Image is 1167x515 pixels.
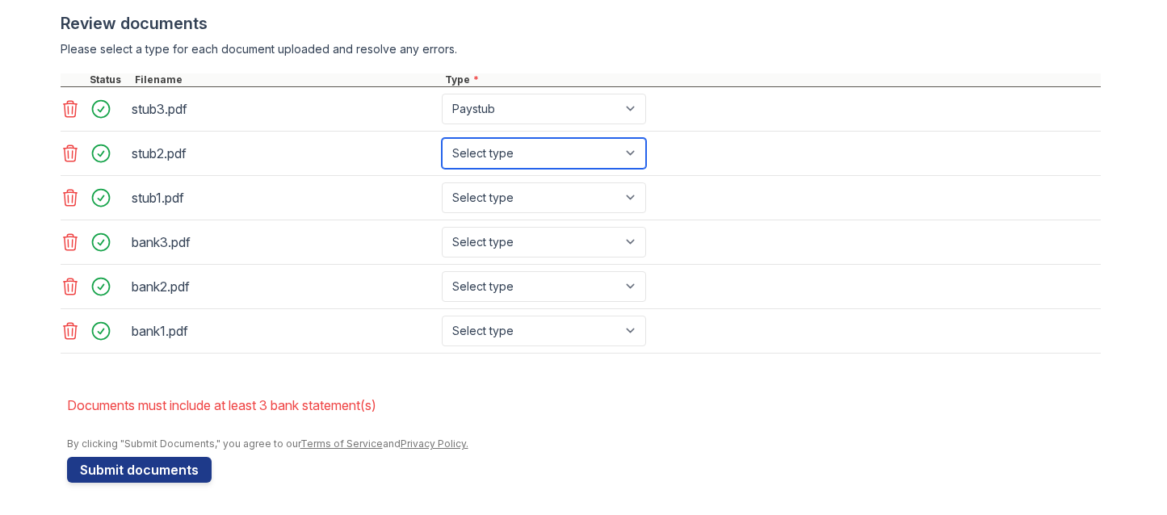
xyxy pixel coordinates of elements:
[132,274,435,299] div: bank2.pdf
[67,438,1101,450] div: By clicking "Submit Documents," you agree to our and
[67,457,212,483] button: Submit documents
[61,41,1101,57] div: Please select a type for each document uploaded and resolve any errors.
[401,438,468,450] a: Privacy Policy.
[442,73,1101,86] div: Type
[132,140,435,166] div: stub2.pdf
[132,73,442,86] div: Filename
[86,73,132,86] div: Status
[300,438,383,450] a: Terms of Service
[132,96,435,122] div: stub3.pdf
[61,12,1101,35] div: Review documents
[67,389,1101,421] li: Documents must include at least 3 bank statement(s)
[132,318,435,344] div: bank1.pdf
[132,185,435,211] div: stub1.pdf
[132,229,435,255] div: bank3.pdf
